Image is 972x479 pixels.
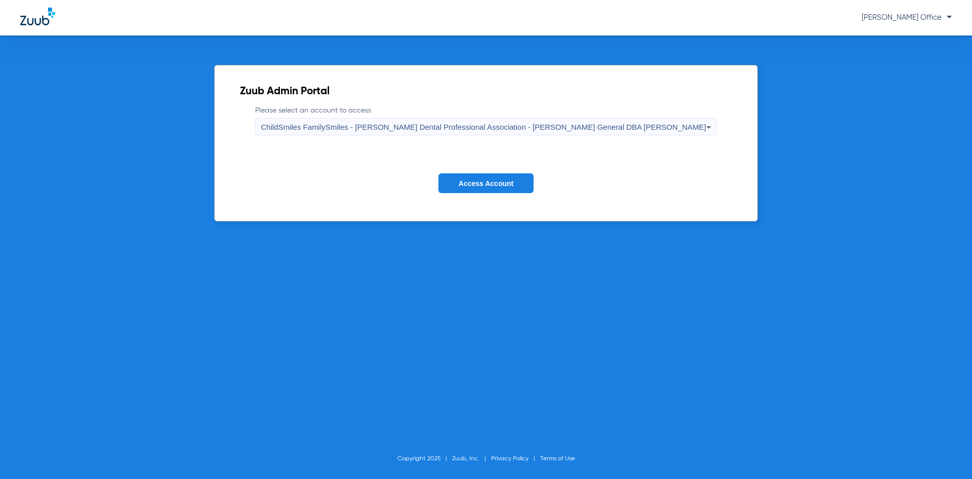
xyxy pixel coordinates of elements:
h2: Zuub Admin Portal [240,87,732,97]
span: [PERSON_NAME] Office [862,14,952,21]
span: ChildSmiles FamilySmiles - [PERSON_NAME] Dental Professional Association - [PERSON_NAME] General ... [261,123,706,131]
span: Access Account [459,179,513,188]
li: Zuub, Inc. [452,454,491,464]
button: Access Account [438,173,534,193]
li: Copyright 2025 [397,454,452,464]
img: Zuub Logo [20,8,55,25]
a: Privacy Policy [491,456,529,462]
a: Terms of Use [540,456,575,462]
label: Please select an account to access [255,105,716,135]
